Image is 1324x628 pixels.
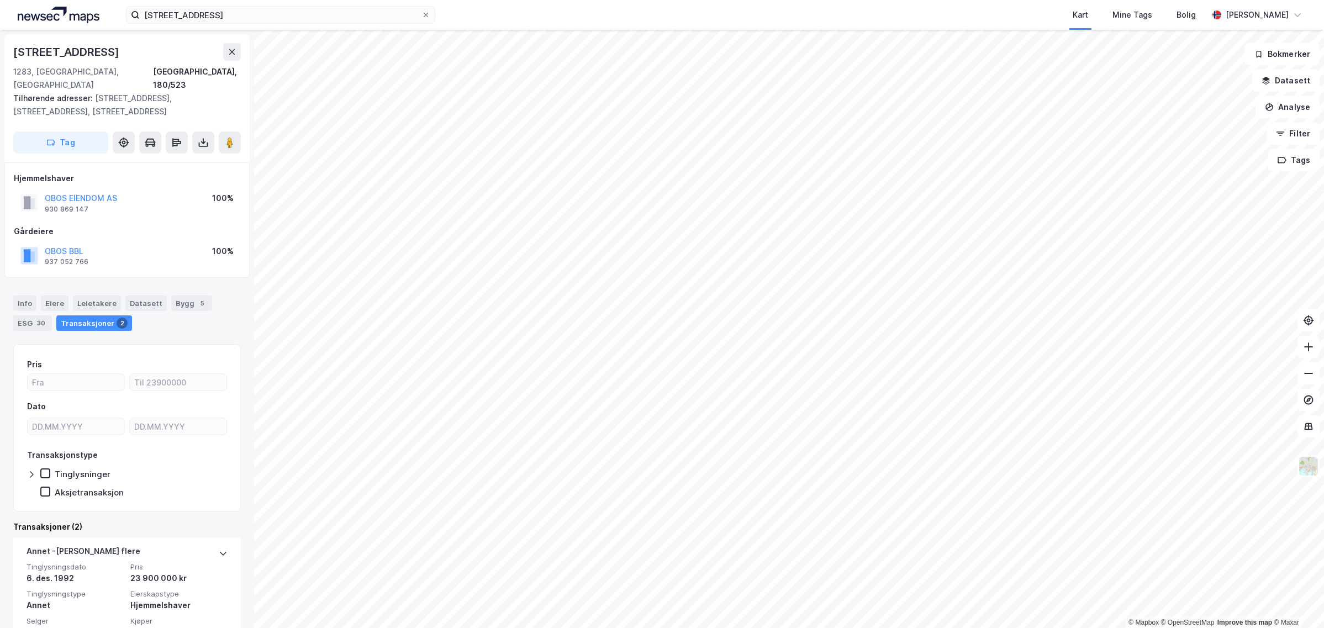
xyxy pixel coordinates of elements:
[55,487,124,498] div: Aksjetransaksjon
[117,318,128,329] div: 2
[1112,8,1152,22] div: Mine Tags
[153,65,241,92] div: [GEOGRAPHIC_DATA], 180/523
[171,295,212,311] div: Bygg
[130,572,228,585] div: 23 900 000 kr
[27,562,124,572] span: Tinglysningsdato
[27,599,124,612] div: Annet
[197,298,208,309] div: 5
[212,245,234,258] div: 100%
[1073,8,1088,22] div: Kart
[130,374,226,390] input: Til 23900000
[1268,149,1320,171] button: Tags
[27,589,124,599] span: Tinglysningstype
[27,358,42,371] div: Pris
[130,418,226,435] input: DD.MM.YYYY
[27,616,124,626] span: Selger
[212,192,234,205] div: 100%
[125,295,167,311] div: Datasett
[130,599,228,612] div: Hjemmelshaver
[14,225,240,238] div: Gårdeiere
[27,545,140,562] div: Annet - [PERSON_NAME] flere
[140,7,421,23] input: Søk på adresse, matrikkel, gårdeiere, leietakere eller personer
[1226,8,1289,22] div: [PERSON_NAME]
[55,469,110,479] div: Tinglysninger
[35,318,48,329] div: 30
[13,295,36,311] div: Info
[1128,619,1159,626] a: Mapbox
[18,7,99,23] img: logo.a4113a55bc3d86da70a041830d287a7e.svg
[13,315,52,331] div: ESG
[1252,70,1320,92] button: Datasett
[13,92,232,118] div: [STREET_ADDRESS], [STREET_ADDRESS], [STREET_ADDRESS]
[1177,8,1196,22] div: Bolig
[1256,96,1320,118] button: Analyse
[27,400,46,413] div: Dato
[27,448,98,462] div: Transaksjonstype
[1217,619,1272,626] a: Improve this map
[130,589,228,599] span: Eierskapstype
[56,315,132,331] div: Transaksjoner
[13,43,122,61] div: [STREET_ADDRESS]
[1245,43,1320,65] button: Bokmerker
[1269,575,1324,628] div: Kontrollprogram for chat
[45,205,88,214] div: 930 869 147
[73,295,121,311] div: Leietakere
[28,418,124,435] input: DD.MM.YYYY
[13,93,95,103] span: Tilhørende adresser:
[14,172,240,185] div: Hjemmelshaver
[27,572,124,585] div: 6. des. 1992
[28,374,124,390] input: Fra
[13,131,108,154] button: Tag
[1269,575,1324,628] iframe: Chat Widget
[1267,123,1320,145] button: Filter
[130,616,228,626] span: Kjøper
[1298,456,1319,477] img: Z
[1161,619,1215,626] a: OpenStreetMap
[130,562,228,572] span: Pris
[41,295,68,311] div: Eiere
[13,65,153,92] div: 1283, [GEOGRAPHIC_DATA], [GEOGRAPHIC_DATA]
[13,520,241,534] div: Transaksjoner (2)
[45,257,88,266] div: 937 052 766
